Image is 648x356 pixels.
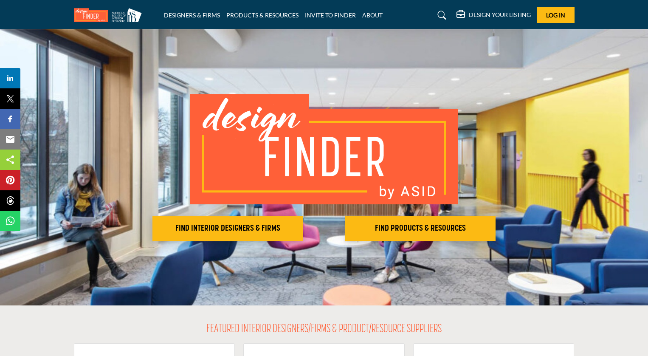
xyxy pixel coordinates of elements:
h2: FIND PRODUCTS & RESOURCES [348,223,493,234]
h5: DESIGN YOUR LISTING [469,11,531,19]
h2: FIND INTERIOR DESIGNERS & FIRMS [155,223,300,234]
a: DESIGNERS & FIRMS [164,11,220,19]
img: Site Logo [74,8,146,22]
a: PRODUCTS & RESOURCES [226,11,299,19]
div: DESIGN YOUR LISTING [456,10,531,20]
button: FIND INTERIOR DESIGNERS & FIRMS [152,216,303,241]
span: Log In [546,11,565,19]
button: Log In [537,7,575,23]
img: image [190,94,458,204]
a: Search [429,8,452,22]
button: FIND PRODUCTS & RESOURCES [345,216,496,241]
a: INVITE TO FINDER [305,11,356,19]
h2: FEATURED INTERIOR DESIGNERS/FIRMS & PRODUCT/RESOURCE SUPPLIERS [206,322,442,337]
a: ABOUT [362,11,383,19]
